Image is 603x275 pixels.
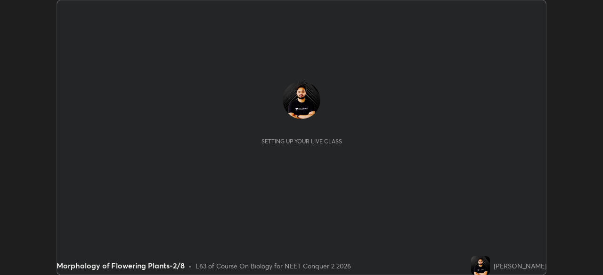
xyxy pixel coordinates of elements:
img: fa5fc362979349eaa8f013e5e62933dd.jpg [471,256,490,275]
div: [PERSON_NAME] [494,261,546,271]
div: • [188,261,192,271]
img: fa5fc362979349eaa8f013e5e62933dd.jpg [283,81,320,119]
div: L63 of Course On Biology for NEET Conquer 2 2026 [196,261,351,271]
div: Morphology of Flowering Plants-2/8 [57,260,185,271]
div: Setting up your live class [261,138,342,145]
